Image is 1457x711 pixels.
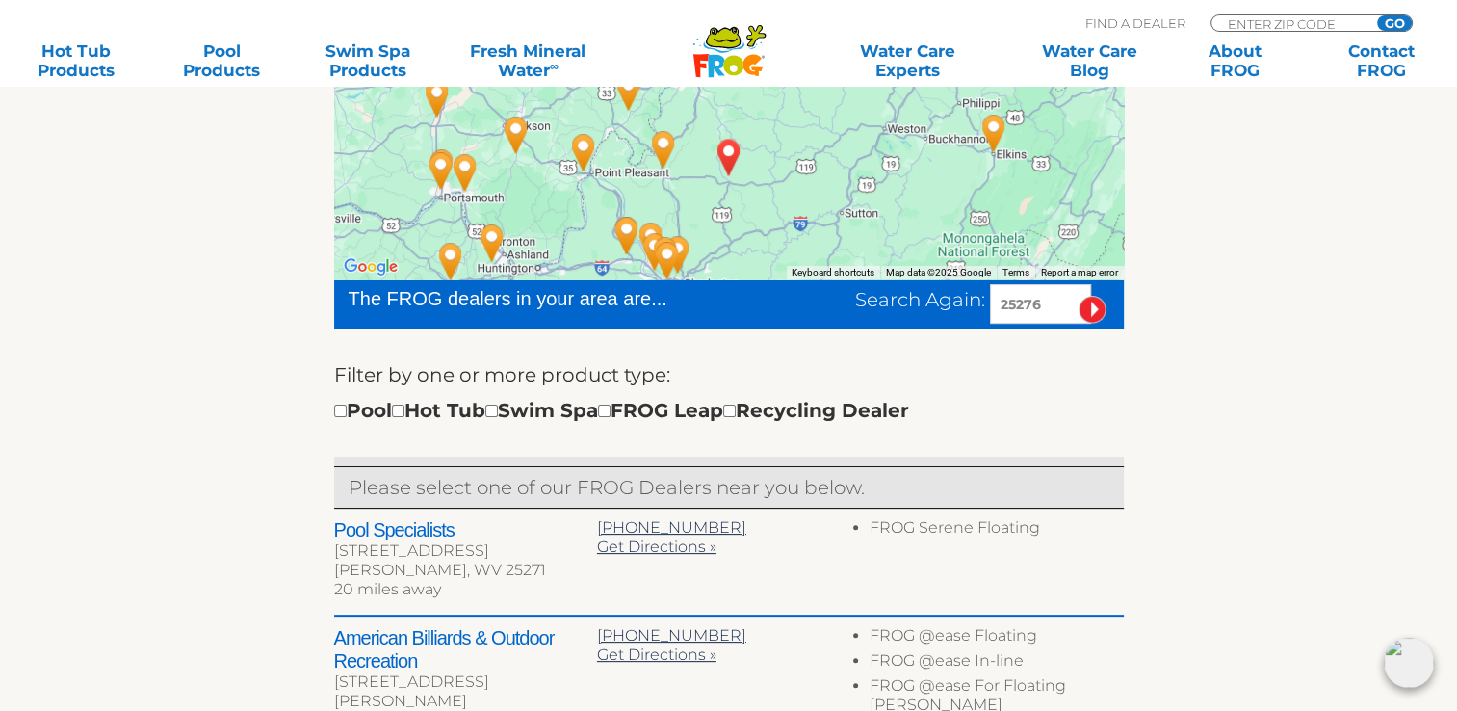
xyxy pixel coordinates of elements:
a: [PHONE_NUMBER] [597,626,746,645]
span: Search Again: [855,288,985,311]
div: [STREET_ADDRESS] [334,541,597,561]
li: FROG @ease Floating [870,626,1123,651]
a: Swim SpaProducts [311,41,425,80]
img: Google [339,254,403,279]
sup: ∞ [550,59,559,73]
div: Waterworks Pool and Spa - 82 miles away. [972,107,1016,159]
div: Radiant Pool & Spa - Piketon - 91 miles away. [415,72,459,124]
div: Barbi-Lin Pools Inc. - 78 miles away. [470,217,514,269]
a: Report a map error [1041,267,1118,277]
div: Ratliff Pool Center - Jackson - 66 miles away. [494,109,538,161]
p: Find A Dealer [1085,14,1185,32]
div: Pools Plus - Wheelersburg - 81 miles away. [443,146,487,198]
div: Fireside & Patio Shop - 35 miles away. [629,215,673,267]
div: [PERSON_NAME], WV 25271 [334,561,597,580]
a: Fresh MineralWater∞ [457,41,599,80]
div: Radiant Pool & Spa - Portsmouth - 88 miles away. [420,142,464,194]
div: [STREET_ADDRESS][PERSON_NAME] [334,672,597,711]
li: FROG Serene Floating [870,518,1123,543]
div: Ratliff Pool Center - Gallipolis - 45 miles away. [561,126,606,178]
a: Terms (opens in new tab) [1002,267,1029,277]
div: Pool Specialists - 20 miles away. [641,123,686,175]
a: Get Directions » [597,645,716,664]
div: Lorrison Pools & Spas - South Charleston - 36 miles away. [643,229,688,281]
h2: American Billiards & Outdoor Recreation [334,626,597,672]
input: Zip Code Form [1226,15,1356,32]
a: Hot TubProducts [19,41,133,80]
div: American Billiards & Outdoor Recreation - 34 miles away. [656,228,700,280]
a: Open this area in Google Maps (opens a new window) [339,254,403,279]
div: Custom Pools & Spas - Grayson - 92 miles away. [429,235,473,287]
div: SPENCER, WV 25276 [707,131,751,183]
div: Pool Kleen Services - 40 miles away. [605,209,649,261]
div: The FROG dealers in your area are... [349,284,737,313]
a: Water CareBlog [1032,41,1146,80]
a: PoolProducts [166,41,279,80]
p: Please select one of our FROG Dealers near you below. [349,472,1109,503]
h2: Pool Specialists [334,518,597,541]
input: Submit [1079,296,1106,324]
div: Aqua Pro Hot Tubs - 37 miles away. [633,225,677,277]
div: Hot Spring Spa & Pool Supply - 89 miles away. [419,145,463,197]
img: openIcon [1384,638,1434,688]
a: Water CareExperts [816,41,1000,80]
span: 20 miles away [334,580,441,598]
div: Baum True Value Hardware - 37 miles away. [607,66,651,118]
label: Filter by one or more product type: [334,359,670,390]
div: Leisure World - Charleston - 37 miles away. [645,234,689,286]
a: ContactFROG [1324,41,1438,80]
a: Get Directions » [597,538,716,556]
a: [PHONE_NUMBER] [597,518,746,537]
a: AboutFROG [1179,41,1292,80]
button: Keyboard shortcuts [792,266,874,279]
div: Pool Hot Tub Swim Spa FROG Leap Recycling Dealer [334,395,909,426]
li: FROG @ease In-line [870,651,1123,676]
span: Map data ©2025 Google [886,267,991,277]
input: GO [1377,15,1412,31]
